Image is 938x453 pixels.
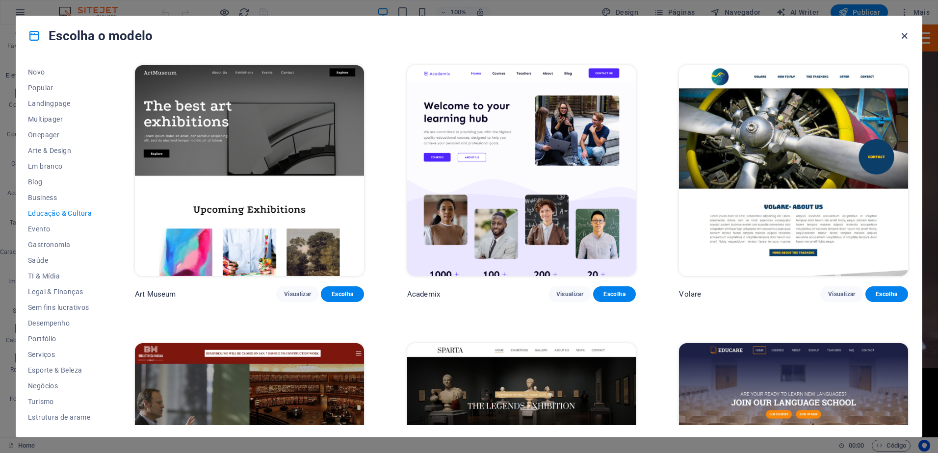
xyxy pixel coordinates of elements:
[276,286,319,302] button: Visualizar
[556,290,583,298] span: Visualizar
[28,252,92,268] button: Saúde
[28,331,92,347] button: Portfólio
[28,362,92,378] button: Esporte & Beleza
[28,158,92,174] button: Em branco
[135,65,364,276] img: Art Museum
[135,289,176,299] p: Art Museum
[28,382,92,390] span: Negócios
[28,190,92,205] button: Business
[321,286,364,302] button: Escolha
[679,289,701,299] p: Volare
[28,300,92,315] button: Sem fins lucrativos
[28,100,92,107] span: Landingpage
[284,290,311,298] span: Visualizar
[28,221,92,237] button: Evento
[28,268,92,284] button: TI & Mídia
[28,284,92,300] button: Legal & Finanças
[28,205,92,221] button: Educação & Cultura
[407,289,440,299] p: Academix
[28,28,153,44] h4: Escolha o modelo
[28,366,92,374] span: Esporte & Beleza
[28,241,92,249] span: Gastronomia
[28,115,92,123] span: Multipager
[28,409,92,425] button: Estrutura de arame
[28,237,92,252] button: Gastronomia
[28,80,92,96] button: Popular
[28,303,92,311] span: Sem fins lucrativos
[873,290,900,298] span: Escolha
[28,194,92,201] span: Business
[601,290,628,298] span: Escolha
[28,131,92,139] span: Onepager
[28,378,92,394] button: Negócios
[28,394,92,409] button: Turismo
[820,286,863,302] button: Visualizar
[28,225,92,233] span: Evento
[548,286,591,302] button: Visualizar
[28,178,92,186] span: Blog
[407,65,636,276] img: Academix
[28,174,92,190] button: Blog
[28,319,92,327] span: Desempenho
[28,64,92,80] button: Novo
[28,272,92,280] span: TI & Mídia
[28,143,92,158] button: Arte & Design
[28,68,92,76] span: Novo
[828,290,855,298] span: Visualizar
[28,111,92,127] button: Multipager
[329,290,356,298] span: Escolha
[28,351,92,358] span: Serviços
[28,127,92,143] button: Onepager
[28,256,92,264] span: Saúde
[28,162,92,170] span: Em branco
[865,286,908,302] button: Escolha
[28,335,92,343] span: Portfólio
[28,347,92,362] button: Serviços
[28,413,92,421] span: Estrutura de arame
[679,65,908,276] img: Volare
[28,288,92,296] span: Legal & Finanças
[28,96,92,111] button: Landingpage
[28,147,92,154] span: Arte & Design
[28,84,92,92] span: Popular
[593,286,636,302] button: Escolha
[28,315,92,331] button: Desempenho
[28,398,92,405] span: Turismo
[28,209,92,217] span: Educação & Cultura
